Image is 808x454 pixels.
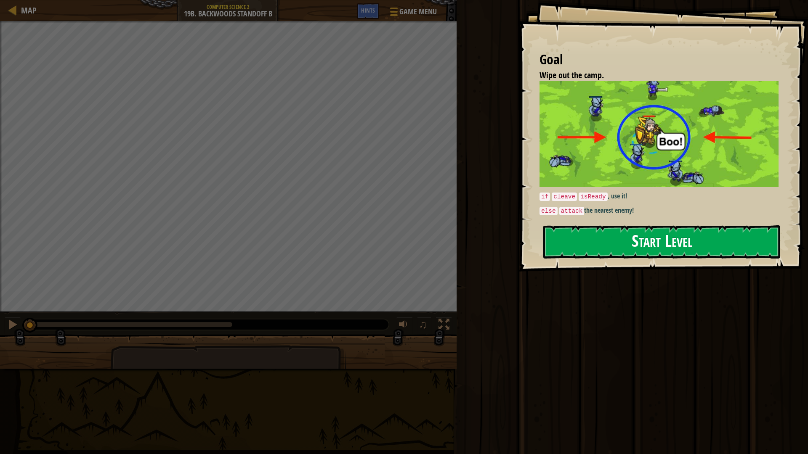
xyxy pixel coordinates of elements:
img: Backwoods standoff intro [540,81,785,187]
button: ♫ [417,317,431,334]
button: Ctrl + P: Pause [4,317,21,334]
span: Map [21,5,37,16]
p: , use it! [540,191,785,201]
code: isReady [579,193,607,201]
button: Start Level [543,225,780,259]
li: Wipe out the camp. [529,69,776,82]
code: else [540,207,558,215]
code: cleave [552,193,577,201]
button: Adjust volume [396,317,413,334]
a: Map [17,5,37,16]
button: Toggle fullscreen [436,317,452,334]
span: Hints [361,6,375,14]
p: the nearest enemy! [540,206,785,216]
span: ♫ [419,318,427,331]
div: Goal [540,50,779,69]
span: Wipe out the camp. [540,69,604,81]
code: attack [559,207,585,215]
span: Game Menu [399,6,437,17]
code: if [540,193,550,201]
button: Game Menu [383,3,442,23]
